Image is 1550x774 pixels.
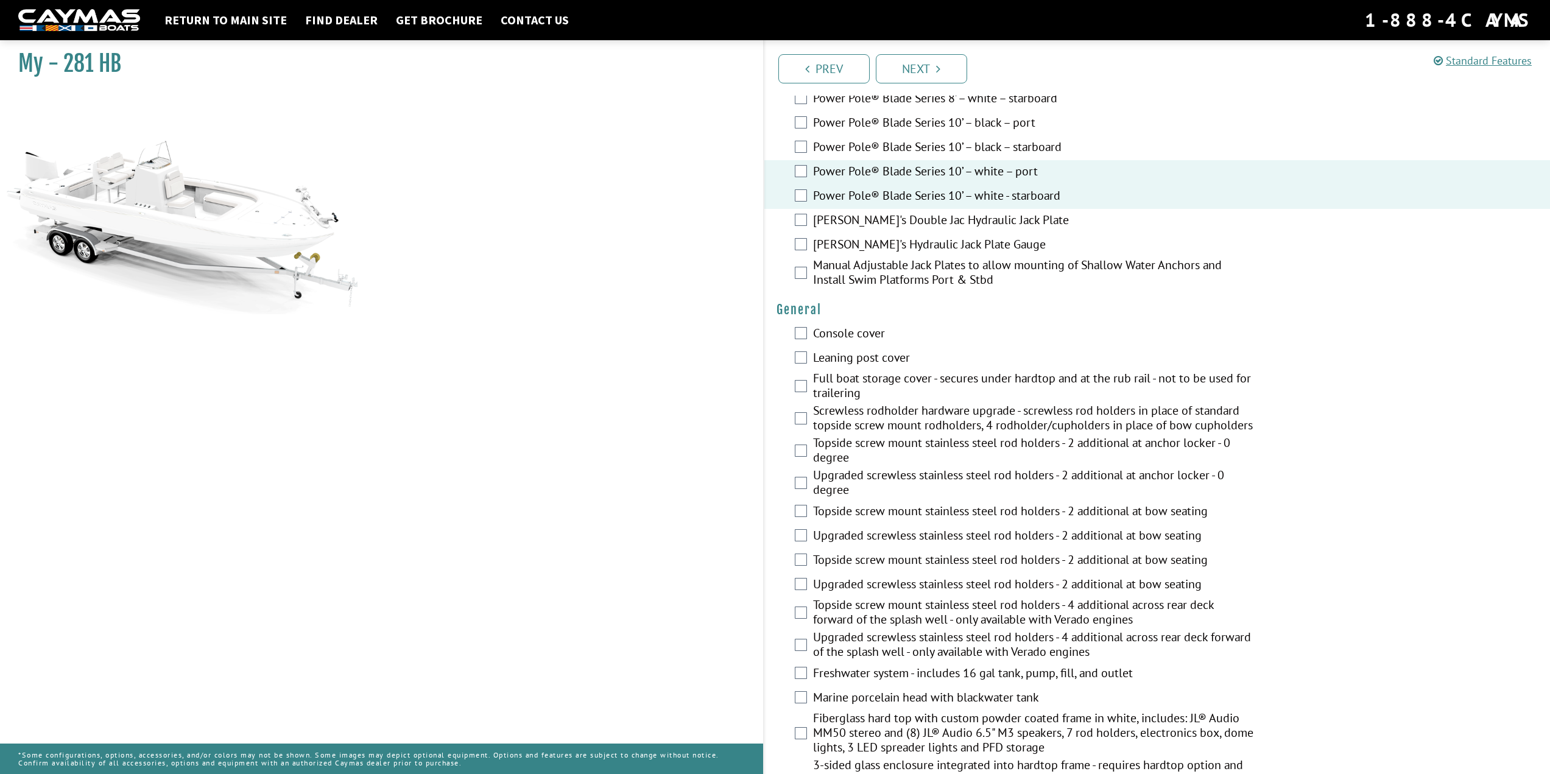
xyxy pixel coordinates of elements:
a: Contact Us [495,12,575,28]
label: Power Pole® Blade Series 8’ – white – starboard [813,91,1255,108]
label: Topside screw mount stainless steel rod holders - 4 additional across rear deck forward of the sp... [813,597,1255,630]
a: Return to main site [158,12,293,28]
label: Topside screw mount stainless steel rod holders - 2 additional at anchor locker - 0 degree [813,435,1255,468]
h1: My - 281 HB [18,50,733,77]
label: Upgraded screwless stainless steel rod holders - 2 additional at bow seating [813,577,1255,594]
label: Power Pole® Blade Series 10’ – white – port [813,164,1255,181]
h4: General [777,302,1538,317]
label: Topside screw mount stainless steel rod holders - 2 additional at bow seating [813,504,1255,521]
label: Power Pole® Blade Series 10’ – white - starboard [813,188,1255,206]
div: 1-888-4CAYMAS [1365,7,1532,33]
a: Next [876,54,967,83]
label: Manual Adjustable Jack Plates to allow mounting of Shallow Water Anchors and Install Swim Platfor... [813,258,1255,290]
label: Console cover [813,326,1255,343]
label: Full boat storage cover - secures under hardtop and at the rub rail - not to be used for trailering [813,371,1255,403]
label: [PERSON_NAME]'s Hydraulic Jack Plate Gauge [813,237,1255,255]
a: Prev [778,54,870,83]
label: Freshwater system - includes 16 gal tank, pump, fill, and outlet [813,666,1255,683]
label: Power Pole® Blade Series 10’ – black – port [813,115,1255,133]
label: Upgraded screwless stainless steel rod holders - 2 additional at anchor locker - 0 degree [813,468,1255,500]
label: Upgraded screwless stainless steel rod holders - 4 additional across rear deck forward of the spl... [813,630,1255,662]
label: [PERSON_NAME]'s Double Jac Hydraulic Jack Plate [813,213,1255,230]
label: Topside screw mount stainless steel rod holders - 2 additional at bow seating [813,552,1255,570]
label: Leaning post cover [813,350,1255,368]
p: *Some configurations, options, accessories, and/or colors may not be shown. Some images may depic... [18,745,745,773]
img: white-logo-c9c8dbefe5ff5ceceb0f0178aa75bf4bb51f6bca0971e226c86eb53dfe498488.png [18,9,140,32]
label: Upgraded screwless stainless steel rod holders - 2 additional at bow seating [813,528,1255,546]
a: Get Brochure [390,12,488,28]
label: Fiberglass hard top with custom powder coated frame in white, includes: JL® Audio MM50 stereo and... [813,711,1255,758]
label: Power Pole® Blade Series 10’ – black – starboard [813,139,1255,157]
label: Marine porcelain head with blackwater tank [813,690,1255,708]
a: Standard Features [1434,54,1532,68]
label: Screwless rodholder hardware upgrade - screwless rod holders in place of standard topside screw m... [813,403,1255,435]
a: Find Dealer [299,12,384,28]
